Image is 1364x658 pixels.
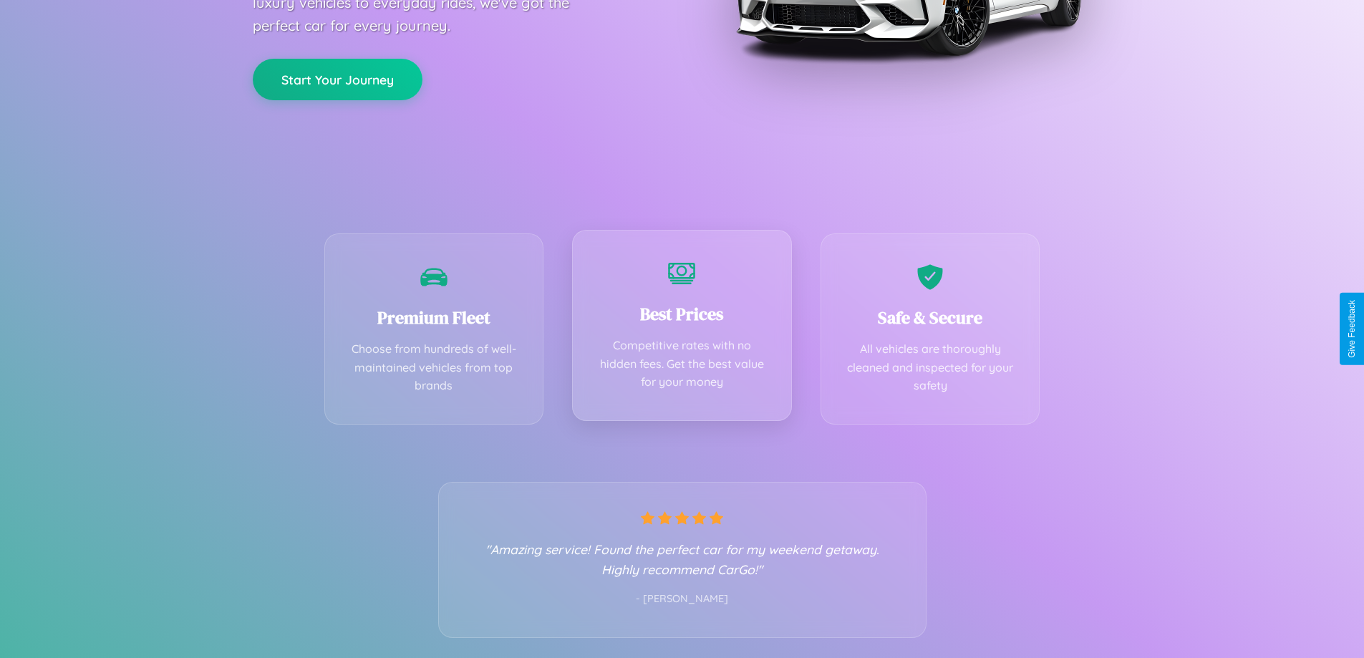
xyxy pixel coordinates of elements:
h3: Safe & Secure [843,306,1018,329]
p: - [PERSON_NAME] [468,590,897,609]
p: All vehicles are thoroughly cleaned and inspected for your safety [843,340,1018,395]
h3: Best Prices [594,302,770,326]
p: Competitive rates with no hidden fees. Get the best value for your money [594,337,770,392]
p: Choose from hundreds of well-maintained vehicles from top brands [347,340,522,395]
p: "Amazing service! Found the perfect car for my weekend getaway. Highly recommend CarGo!" [468,539,897,579]
button: Start Your Journey [253,59,422,100]
h3: Premium Fleet [347,306,522,329]
div: Give Feedback [1347,300,1357,358]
